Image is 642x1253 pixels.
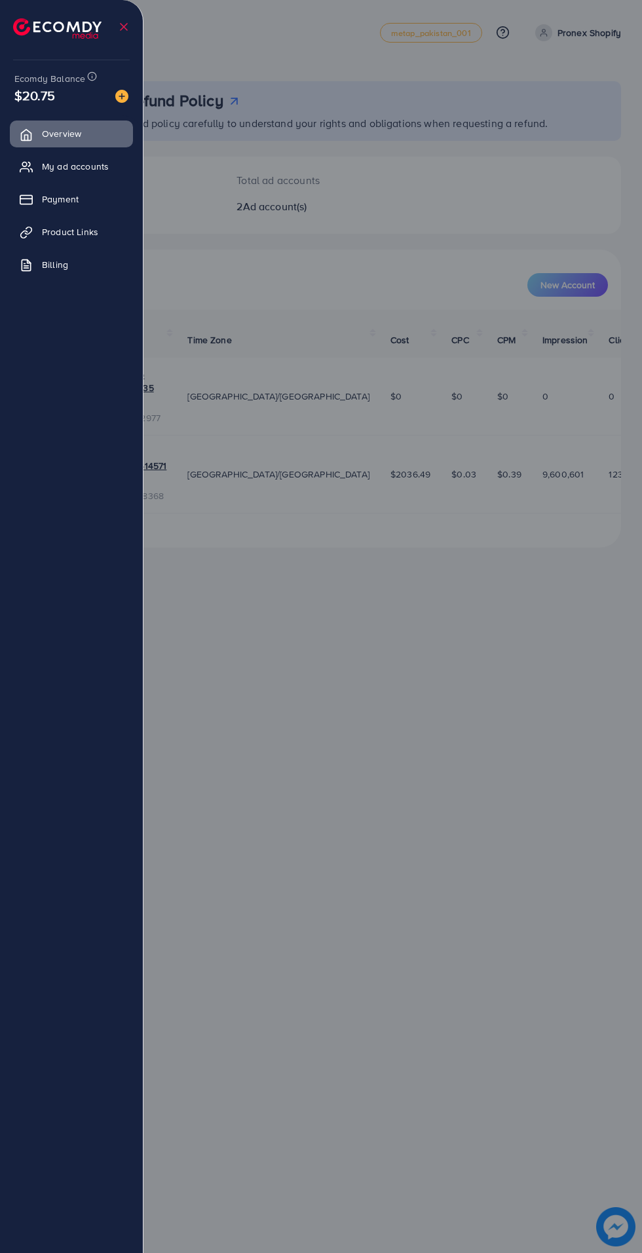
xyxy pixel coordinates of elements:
a: Billing [10,252,133,278]
span: Product Links [42,225,98,238]
span: Billing [42,258,68,271]
img: logo [13,18,102,39]
a: Overview [10,121,133,147]
span: Payment [42,193,79,206]
img: image [115,90,128,103]
span: Overview [42,127,81,140]
a: Payment [10,186,133,212]
span: Ecomdy Balance [14,72,85,85]
a: My ad accounts [10,153,133,179]
span: $20.75 [14,86,55,105]
span: My ad accounts [42,160,109,173]
a: Product Links [10,219,133,245]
